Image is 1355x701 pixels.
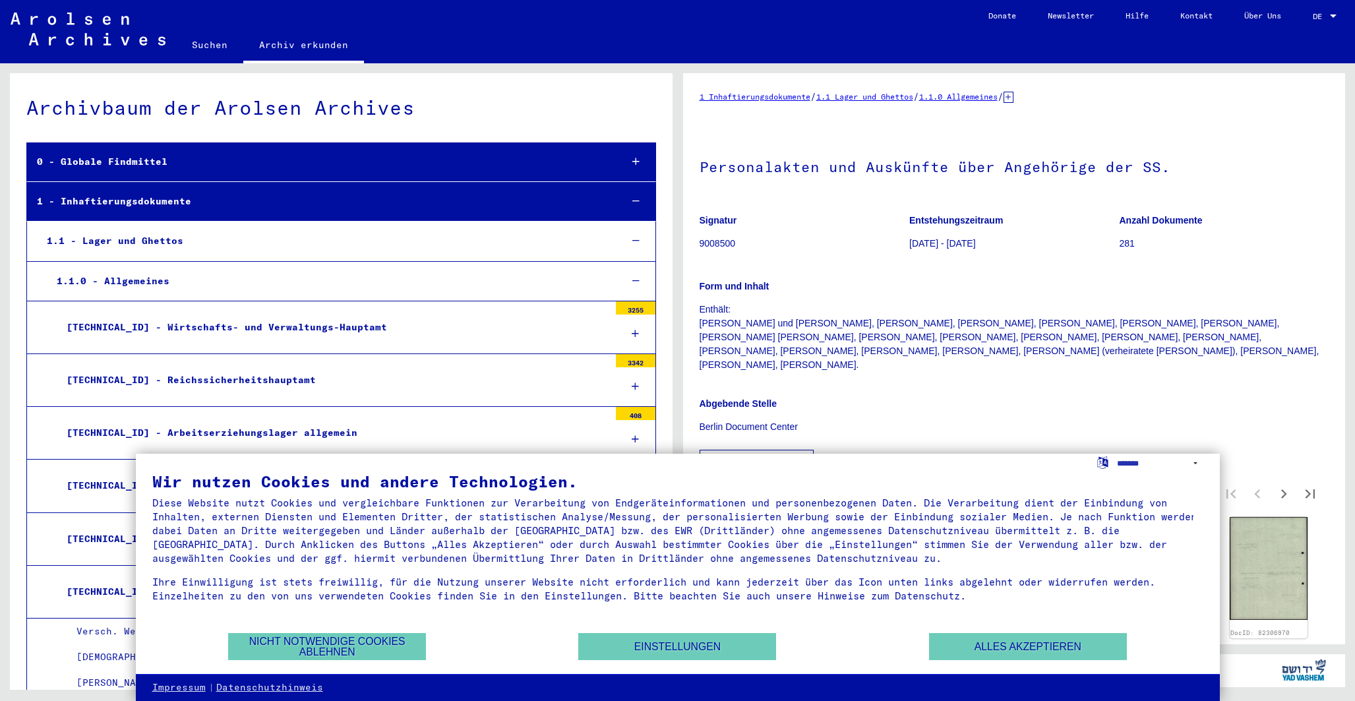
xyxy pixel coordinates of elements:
[578,633,776,660] button: Einstellungen
[1117,454,1203,473] select: Sprache auswählen
[1244,480,1271,506] button: Previous page
[1218,480,1244,506] button: First page
[228,633,426,660] button: Nicht notwendige Cookies ablehnen
[152,473,1203,489] div: Wir nutzen Cookies und andere Technologien.
[47,268,610,294] div: 1.1.0 - Allgemeines
[1120,237,1329,251] p: 281
[152,496,1203,565] div: Diese Website nutzt Cookies und vergleichbare Funktionen zur Verarbeitung von Endgeräteinformatio...
[1279,654,1329,686] img: yv_logo.png
[27,149,610,175] div: 0 - Globale Findmittel
[700,398,777,409] b: Abgebende Stelle
[37,228,610,254] div: 1.1 - Lager und Ghettos
[57,473,609,499] div: [TECHNICAL_ID] - Vernichtungspolitik (Bürokratie)
[1096,456,1110,468] label: Sprache auswählen
[26,93,656,123] div: Archivbaum der Arolsen Archives
[700,420,1329,434] p: Berlin Document Center
[1230,629,1290,636] a: DocID: 82306970
[57,315,609,340] div: [TECHNICAL_ID] - Wirtschafts- und Verwaltungs-Hauptamt
[57,367,609,393] div: [TECHNICAL_ID] - Reichssicherheitshauptamt
[700,303,1329,372] p: Enthält: [PERSON_NAME] und [PERSON_NAME], [PERSON_NAME], [PERSON_NAME], [PERSON_NAME], [PERSON_NA...
[57,420,609,446] div: [TECHNICAL_ID] - Arbeitserziehungslager allgemein
[152,681,206,694] a: Impressum
[176,29,243,61] a: Suchen
[1120,215,1203,226] b: Anzahl Dokumente
[1313,12,1327,21] span: DE
[919,92,998,102] a: 1.1.0 Allgemeines
[616,354,655,367] div: 3342
[1271,480,1297,506] button: Next page
[700,215,737,226] b: Signatur
[243,29,364,63] a: Archiv erkunden
[11,13,166,46] img: Arolsen_neg.svg
[700,137,1329,195] h1: Personalakten und Auskünfte über Angehörige der SS.
[700,281,769,291] b: Form und Inhalt
[816,92,913,102] a: 1.1 Lager und Ghettos
[913,90,919,102] span: /
[27,189,610,214] div: 1 - Inhaftierungsdokumente
[1230,517,1308,620] img: 002.jpg
[1297,480,1323,506] button: Last page
[152,575,1203,603] div: Ihre Einwilligung ist stets freiwillig, für die Nutzung unserer Website nicht erforderlich und ka...
[67,619,609,696] div: Versch. Weisungen von Dienststellen der Justiz, der Polizei, sowie anderer [DEMOGRAPHIC_DATA]-Beh...
[616,407,655,420] div: 408
[216,681,323,694] a: Datenschutzhinweis
[700,92,810,102] a: 1 Inhaftierungsdokumente
[57,526,609,552] div: [TECHNICAL_ID] - "Nacht und [PERSON_NAME]"-Erlasse und Folgen
[909,237,1119,251] p: [DATE] - [DATE]
[998,90,1004,102] span: /
[700,237,909,251] p: 9008500
[929,633,1127,660] button: Alles akzeptieren
[810,90,816,102] span: /
[700,450,814,475] button: Zeige alle Metadaten
[909,215,1003,226] b: Entstehungszeitraum
[616,301,655,315] div: 3255
[57,579,609,605] div: [TECHNICAL_ID] - Dokumente/Schriftwechsel zu Verfolgung/Haftstätten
